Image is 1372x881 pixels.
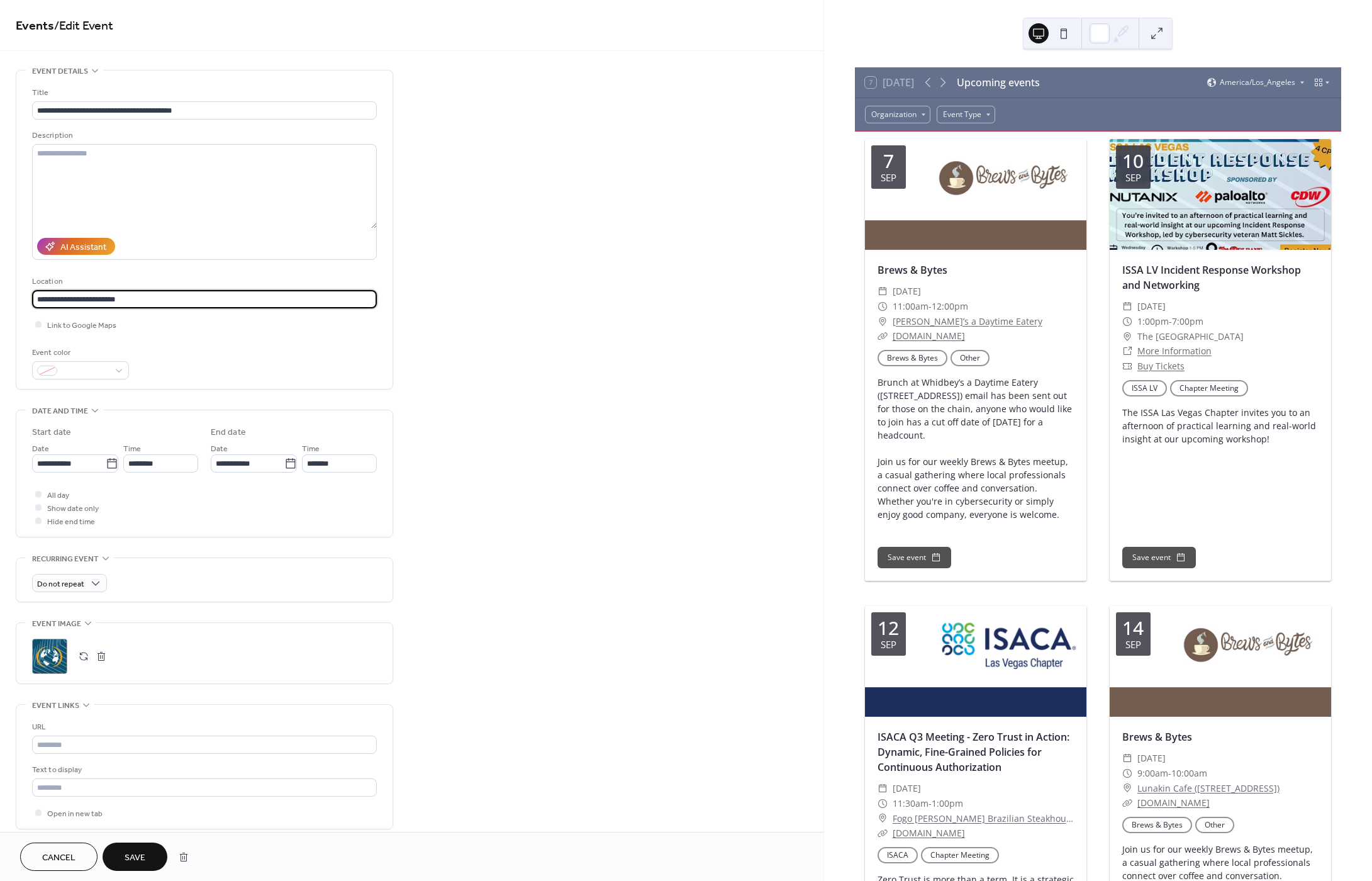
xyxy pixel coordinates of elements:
[1125,640,1141,649] div: Sep
[302,442,320,456] span: Time
[878,781,888,796] div: ​
[32,275,374,288] div: Location
[1137,751,1166,766] span: [DATE]
[1122,766,1132,781] div: ​
[878,811,888,826] div: ​
[1137,299,1166,314] span: [DATE]
[1137,329,1244,344] span: The [GEOGRAPHIC_DATA]
[32,553,99,566] span: Recurring event
[881,640,896,649] div: Sep
[32,129,374,142] div: Description
[929,299,932,314] span: -
[32,65,88,78] span: Event details
[1169,314,1172,329] span: -
[47,807,103,821] span: Open in new tab
[54,14,113,38] span: / Edit Event
[47,319,116,332] span: Link to Google Maps
[32,426,71,439] div: Start date
[932,299,968,314] span: 12:00pm
[881,173,896,182] div: Sep
[1137,360,1185,372] a: Buy Tickets
[1137,766,1168,781] span: 9:00am
[878,826,888,841] div: ​
[37,577,84,592] span: Do not repeat
[878,314,888,329] div: ​
[878,284,888,299] div: ​
[20,843,98,871] button: Cancel
[60,241,106,254] div: AI Assistant
[893,827,965,839] a: [DOMAIN_NAME]
[42,851,75,865] span: Cancel
[893,811,1074,826] a: Fogo [PERSON_NAME] Brazilian Steakhouse, [STREET_ADDRESS]
[883,152,894,171] div: 7
[1122,359,1132,374] div: ​
[37,238,115,255] button: AI Assistant
[878,619,899,637] div: 12
[1168,766,1171,781] span: -
[1137,345,1212,357] a: More Information
[1122,547,1196,568] button: Save event
[1122,795,1132,811] div: ​
[32,639,67,674] div: ;
[893,284,921,299] span: [DATE]
[1110,406,1331,446] div: The ISSA Las Vegas Chapter invites you to an afternoon of practical learning and real-world insig...
[1122,329,1132,344] div: ​
[893,299,929,314] span: 11:00am
[1172,314,1203,329] span: 7:00pm
[878,730,1069,774] a: ISACA Q3 Meeting - Zero Trust in Action: Dynamic, Fine-Grained Policies for Continuous Authorization
[1122,263,1301,292] a: ISSA LV Incident Response Workshop and Networking
[32,442,49,456] span: Date
[32,699,79,712] span: Event links
[32,86,374,99] div: Title
[32,721,374,734] div: URL
[865,376,1086,521] div: Brunch at Whidbey’s a Daytime Eatery ([STREET_ADDRESS]) email has been sent out for those on the ...
[32,405,88,418] span: Date and time
[1122,344,1132,359] div: ​
[878,263,947,277] a: Brews & Bytes
[1137,781,1280,796] a: Lunakin Cafe ([STREET_ADDRESS])
[211,442,228,456] span: Date
[32,346,126,359] div: Event color
[1122,751,1132,766] div: ​
[1122,152,1144,171] div: 10
[1171,766,1207,781] span: 10:00am
[1122,299,1132,314] div: ​
[893,781,921,796] span: [DATE]
[1220,79,1295,86] span: America/Los_Angeles
[929,796,932,811] span: -
[932,796,963,811] span: 1:00pm
[893,330,965,342] a: [DOMAIN_NAME]
[103,843,167,871] button: Save
[878,796,888,811] div: ​
[1122,730,1192,744] a: Brews & Bytes
[893,796,929,811] span: 11:30am
[47,502,99,515] span: Show date only
[957,75,1040,90] div: Upcoming events
[878,299,888,314] div: ​
[1125,173,1141,182] div: Sep
[893,314,1042,329] a: [PERSON_NAME]’s a Daytime Eatery
[211,426,246,439] div: End date
[123,442,141,456] span: Time
[878,328,888,344] div: ​
[32,617,81,631] span: Event image
[16,14,54,38] a: Events
[1137,797,1210,809] a: [DOMAIN_NAME]
[1122,781,1132,796] div: ​
[125,851,145,865] span: Save
[32,763,374,777] div: Text to display
[1122,619,1144,637] div: 14
[1137,314,1169,329] span: 1:00pm
[1122,314,1132,329] div: ​
[47,489,69,502] span: All day
[878,547,951,568] button: Save event
[47,515,95,529] span: Hide end time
